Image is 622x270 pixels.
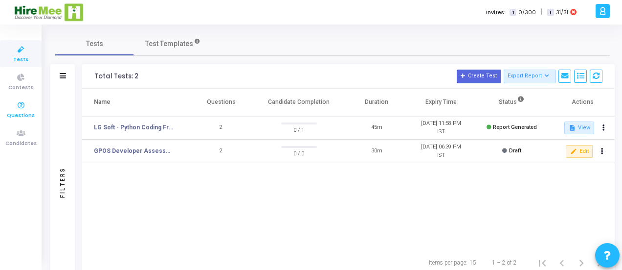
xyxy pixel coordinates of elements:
td: 30m [344,140,409,163]
button: Create Test [457,70,501,83]
span: Contests [8,84,33,92]
th: Expiry Time [409,89,473,116]
span: Tests [86,39,103,49]
th: Duration [344,89,409,116]
label: Invites: [486,8,506,17]
th: Status [473,89,550,116]
span: 31/31 [556,8,568,17]
th: Actions [550,89,615,116]
span: 0 / 1 [281,124,317,134]
span: | [541,7,542,17]
span: Test Templates [145,39,193,49]
td: [DATE] 06:39 PM IST [409,140,473,163]
span: I [547,9,554,16]
button: Edit [566,145,593,158]
span: Tests [13,56,28,64]
td: 45m [344,116,409,140]
button: View [564,122,594,134]
div: Items per page: [429,258,467,267]
span: T [510,9,516,16]
th: Name [82,89,189,116]
td: 2 [189,140,254,163]
td: [DATE] 11:58 PM IST [409,116,473,140]
span: 0/300 [518,8,536,17]
th: Candidate Completion [253,89,344,116]
th: Questions [189,89,254,116]
a: LG Soft - Python Coding Fresher AI and ML [94,123,175,132]
div: Filters [58,128,67,236]
a: GPOS Developer Assessment [94,147,175,155]
div: 1 – 2 of 2 [492,258,517,267]
button: Export Report [504,70,556,83]
div: 15 [469,258,476,267]
td: 2 [189,116,254,140]
span: Report Generated [493,124,537,130]
span: Draft [509,147,521,154]
span: Candidates [5,140,37,148]
mat-icon: description [568,124,575,131]
span: Questions [7,112,35,120]
div: Total Tests: 2 [94,73,138,80]
span: 0 / 0 [281,148,317,158]
img: logo [14,2,85,22]
mat-icon: edit [570,148,577,155]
